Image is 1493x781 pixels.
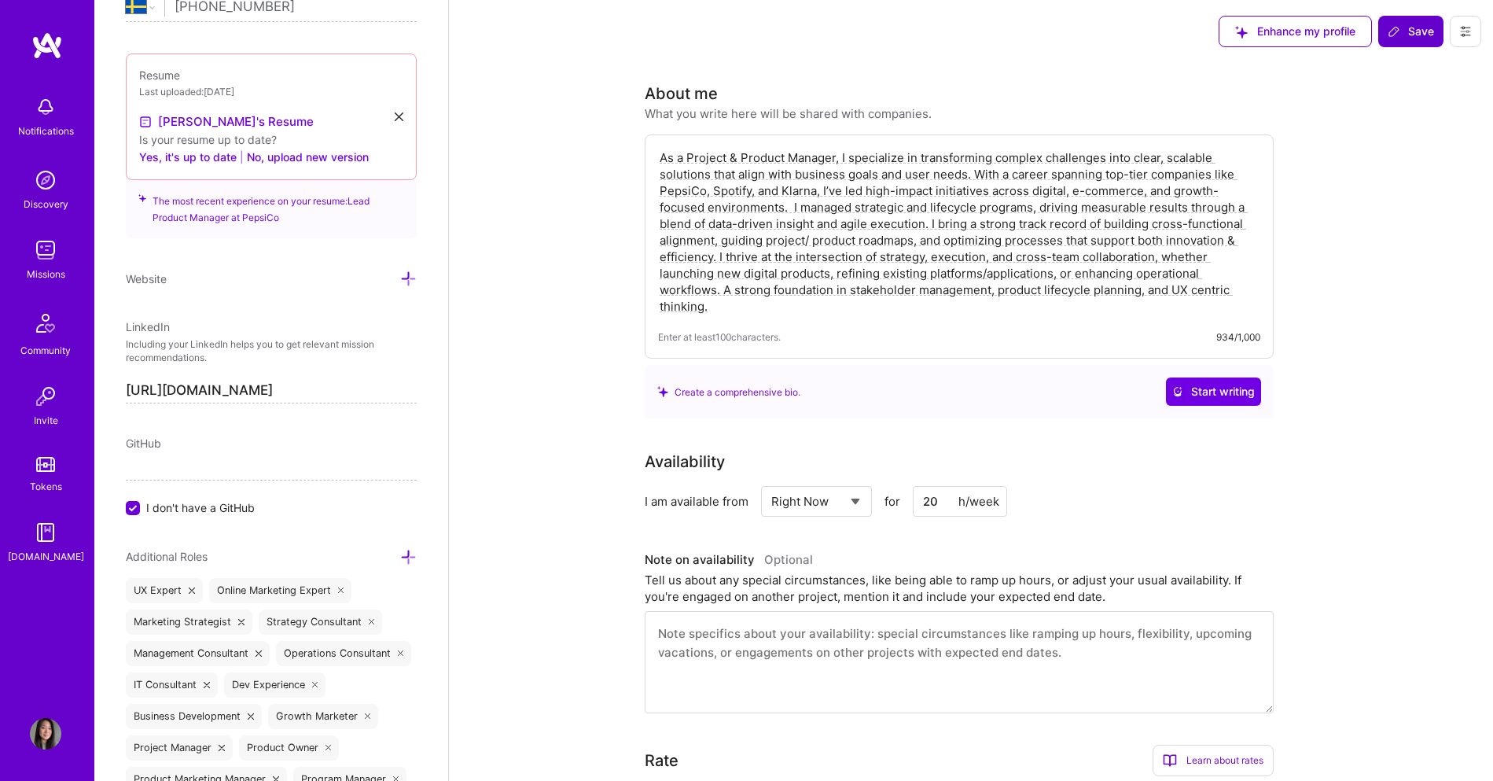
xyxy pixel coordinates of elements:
[189,588,195,594] i: icon Close
[146,499,255,516] span: I don't have a GitHub
[139,112,314,131] a: [PERSON_NAME]'s Resume
[240,149,244,165] span: |
[138,193,146,204] i: icon SuggestedTeams
[276,641,412,666] div: Operations Consultant
[658,329,781,345] span: Enter at least 100 characters.
[8,548,84,565] div: [DOMAIN_NAME]
[139,116,152,128] img: Resume
[126,320,170,333] span: LinkedIn
[365,713,371,720] i: icon Close
[369,619,375,625] i: icon Close
[26,718,65,750] a: User Avatar
[30,517,61,548] img: guide book
[126,171,417,238] div: The most recent experience on your resume: Lead Product Manager at PepsiCo
[884,493,900,510] span: for
[1216,329,1260,345] div: 934/1,000
[645,82,718,105] div: About me
[398,650,404,657] i: icon Close
[395,112,403,121] i: icon Close
[209,578,352,603] div: Online Marketing Expert
[204,682,210,688] i: icon Close
[30,234,61,266] img: teamwork
[30,381,61,412] img: Invite
[645,548,813,572] div: Note on availability
[30,91,61,123] img: bell
[139,68,180,82] span: Resume
[126,641,270,666] div: Management Consultant
[1219,16,1372,47] button: Enhance my profile
[913,486,1007,517] input: XX
[126,437,161,450] span: GitHub
[239,735,340,761] div: Product Owner
[139,148,237,167] button: Yes, it's up to date
[34,412,58,429] div: Invite
[645,572,1274,605] div: Tell us about any special circumstances, like being able to ramp up hours, or adjust your usual a...
[247,148,369,167] button: No, upload new version
[1235,26,1248,39] i: icon SuggestedTeams
[126,610,252,635] div: Marketing Strategist
[126,272,167,286] span: Website
[1172,384,1255,400] span: Start writing
[1235,24,1355,39] span: Enhance my profile
[256,650,262,657] i: icon Close
[126,338,417,365] p: Including your LinkedIn helps you to get relevant mission recommendations.
[312,682,318,688] i: icon Close
[18,123,74,139] div: Notifications
[1172,386,1183,397] i: icon CrystalBallWhite
[658,148,1260,316] textarea: As a Project & Product Manager, I specialize in transforming complex challenges into clear, scala...
[27,304,64,342] img: Community
[126,672,218,698] div: IT Consultant
[30,478,62,495] div: Tokens
[1153,745,1274,776] div: Learn about rates
[126,550,208,563] span: Additional Roles
[338,588,344,594] i: icon Close
[139,83,403,100] div: Last uploaded: [DATE]
[645,450,725,473] div: Availability
[325,745,332,751] i: icon Close
[30,164,61,196] img: discovery
[126,578,203,603] div: UX Expert
[36,457,55,472] img: tokens
[20,342,71,359] div: Community
[259,610,383,635] div: Strategy Consultant
[958,493,999,510] div: h/week
[30,718,61,750] img: User Avatar
[238,619,245,625] i: icon Close
[24,196,68,212] div: Discovery
[657,386,668,397] i: icon SuggestedTeams
[268,704,379,729] div: Growth Marketer
[27,266,65,282] div: Missions
[31,31,63,60] img: logo
[248,713,254,720] i: icon Close
[126,735,233,761] div: Project Manager
[139,131,403,148] div: Is your resume up to date?
[224,672,326,698] div: Dev Experience
[645,105,932,122] div: What you write here will be shared with companies.
[1388,24,1434,39] span: Save
[1166,378,1261,406] button: Start writing
[645,749,678,772] div: Rate
[1378,16,1443,47] button: Save
[764,552,813,567] span: Optional
[126,704,262,729] div: Business Development
[657,384,800,400] div: Create a comprehensive bio.
[219,745,225,751] i: icon Close
[645,493,748,510] div: I am available from
[1163,753,1177,768] i: icon BookOpen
